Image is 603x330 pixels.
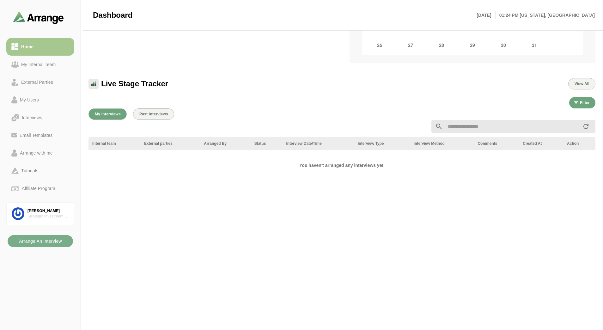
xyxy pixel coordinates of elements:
div: Status [254,141,279,146]
span: Dashboard [93,10,132,20]
p: 01:24 PM [US_STATE], [GEOGRAPHIC_DATA] [496,11,595,19]
b: Arrange An Interview [19,235,62,247]
span: Monday, October 27, 2025 [406,41,415,50]
span: Sunday, October 26, 2025 [375,41,384,50]
span: Thursday, October 30, 2025 [499,41,508,50]
div: Interview Date/Time [286,141,350,146]
div: Strategic Investment Group [27,214,69,219]
img: arrangeai-name-small-logo.4d2b8aee.svg [13,11,64,24]
a: My Users [6,91,74,109]
div: Action [567,141,592,146]
div: Created At [523,141,559,146]
div: Affiliate Program [19,185,58,192]
div: Interview Method [414,141,470,146]
div: External Parties [19,78,56,86]
div: External parties [144,141,196,146]
div: Arrange with me [17,149,55,157]
a: Email Templates [6,126,74,144]
div: Arranged By [204,141,247,146]
span: Wednesday, October 29, 2025 [468,41,477,50]
button: View All [568,78,595,89]
div: Email Templates [17,131,55,139]
a: Arrange with me [6,144,74,162]
h2: You haven't arranged any interviews yet. [220,162,464,169]
a: Tutorials [6,162,74,180]
a: External Parties [6,73,74,91]
div: My Users [17,96,41,104]
span: Tuesday, October 28, 2025 [437,41,446,50]
button: Filter [569,97,595,108]
div: Home [19,43,36,51]
a: My Internal Team [6,56,74,73]
div: Interviews [19,114,45,121]
span: My Interviews [94,112,121,116]
i: appended action [582,123,590,130]
a: Affiliate Program [6,180,74,197]
div: Tutorials [19,167,41,174]
span: Filter [580,101,590,105]
div: Internal team [92,141,137,146]
a: Interviews [6,109,74,126]
span: Live Stage Tracker [101,79,168,89]
span: Friday, October 31, 2025 [530,41,539,50]
button: Arrange An Interview [8,235,73,247]
button: Past Interviews [133,108,174,120]
div: Interview Type [358,141,406,146]
a: [PERSON_NAME]Strategic Investment Group [6,202,74,225]
p: [DATE] [477,11,495,19]
div: [PERSON_NAME] [27,208,69,214]
div: My Internal Team [19,61,58,68]
span: Past Interviews [139,112,168,116]
span: View All [574,82,589,86]
button: My Interviews [88,108,127,120]
a: Home [6,38,74,56]
div: Comments [478,141,515,146]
